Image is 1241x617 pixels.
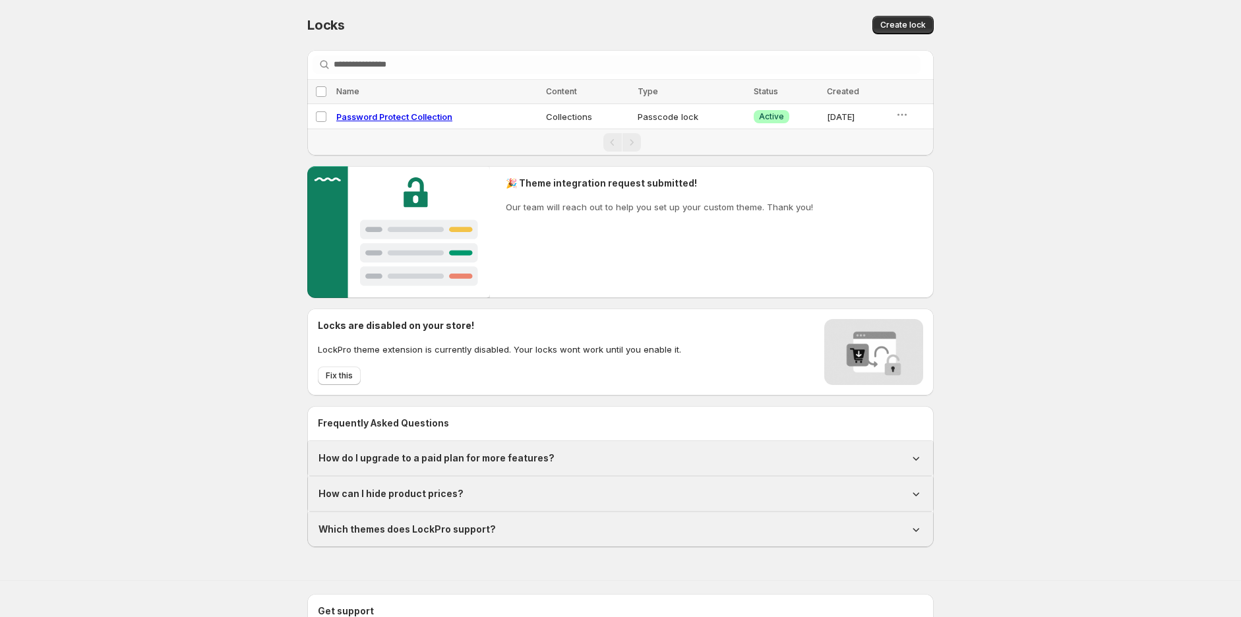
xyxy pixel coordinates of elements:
h1: How can I hide product prices? [318,487,464,500]
span: Status [754,86,778,96]
h2: Frequently Asked Questions [318,417,923,430]
span: Name [336,86,359,96]
img: Customer support [307,166,490,298]
h1: Which themes does LockPro support? [318,523,496,536]
span: Active [759,111,784,122]
h1: How do I upgrade to a paid plan for more features? [318,452,555,465]
button: Create lock [872,16,934,34]
td: Collections [542,104,634,129]
h2: Locks are disabled on your store! [318,319,681,332]
h2: 🎉 Theme integration request submitted! [506,177,813,190]
nav: Pagination [307,129,934,156]
p: Our team will reach out to help you set up your custom theme. Thank you! [506,200,813,214]
td: [DATE] [823,104,891,129]
span: Locks [307,17,345,33]
span: Content [546,86,577,96]
img: Locks disabled [824,319,923,385]
span: Create lock [880,20,926,30]
span: Fix this [326,370,353,381]
span: Type [638,86,658,96]
button: Fix this [318,367,361,385]
p: LockPro theme extension is currently disabled. Your locks wont work until you enable it. [318,343,681,356]
span: Created [827,86,859,96]
td: Passcode lock [634,104,750,129]
a: Password Protect Collection [336,111,452,122]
